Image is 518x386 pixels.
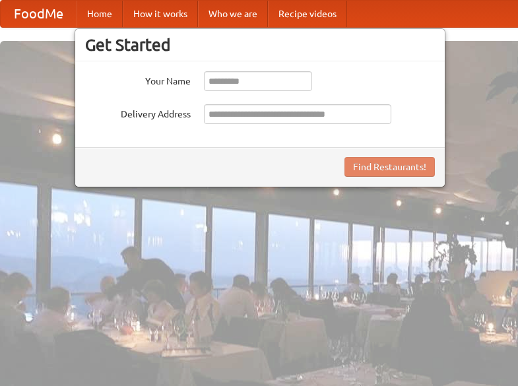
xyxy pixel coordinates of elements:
[1,1,77,27] a: FoodMe
[85,35,435,55] h3: Get Started
[77,1,123,27] a: Home
[268,1,347,27] a: Recipe videos
[85,104,191,121] label: Delivery Address
[344,157,435,177] button: Find Restaurants!
[85,71,191,88] label: Your Name
[198,1,268,27] a: Who we are
[123,1,198,27] a: How it works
